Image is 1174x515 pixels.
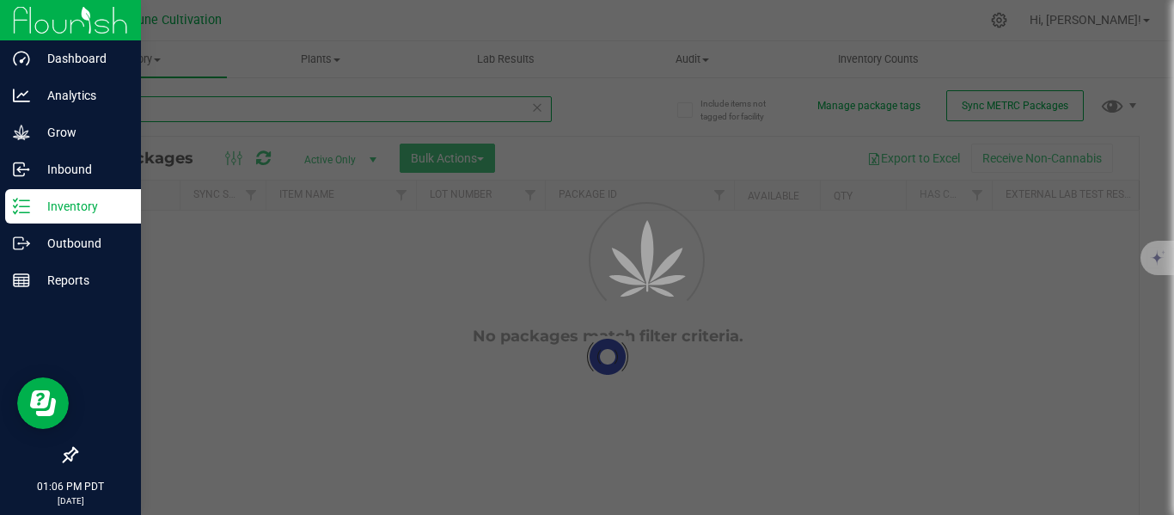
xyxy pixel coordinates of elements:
[8,479,133,494] p: 01:06 PM PDT
[13,124,30,141] inline-svg: Grow
[13,198,30,215] inline-svg: Inventory
[30,85,133,106] p: Analytics
[30,270,133,291] p: Reports
[30,122,133,143] p: Grow
[13,235,30,252] inline-svg: Outbound
[13,272,30,289] inline-svg: Reports
[30,233,133,254] p: Outbound
[17,377,69,429] iframe: Resource center
[30,159,133,180] p: Inbound
[30,196,133,217] p: Inventory
[8,494,133,507] p: [DATE]
[13,50,30,67] inline-svg: Dashboard
[13,87,30,104] inline-svg: Analytics
[13,161,30,178] inline-svg: Inbound
[30,48,133,69] p: Dashboard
